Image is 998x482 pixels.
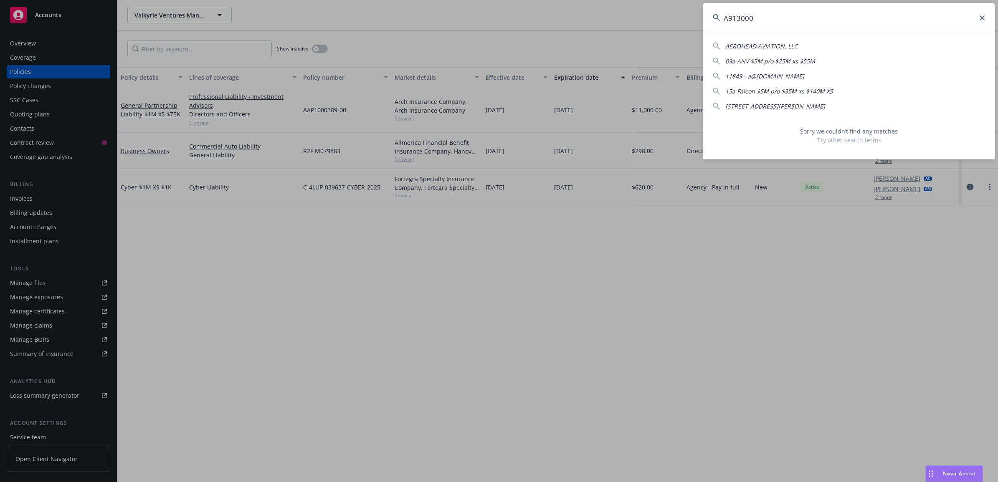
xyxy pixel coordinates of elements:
[725,87,833,95] span: 15a Falcon $5M p/o $35M xs $140M XS
[926,466,936,482] div: Drag to move
[703,3,995,33] input: Search...
[725,42,798,50] span: AEROHEAD AVIATION, LLC
[925,465,983,482] button: Nova Assist
[713,127,985,136] span: Sorry we couldn’t find any matches
[943,470,976,477] span: Nova Assist
[725,57,815,65] span: 09a ANV $5M p/o $25M xs $55M
[713,136,985,144] span: Try other search terms
[725,72,804,80] span: 11849 - a@[DOMAIN_NAME]
[725,102,825,110] span: [STREET_ADDRESS][PERSON_NAME]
